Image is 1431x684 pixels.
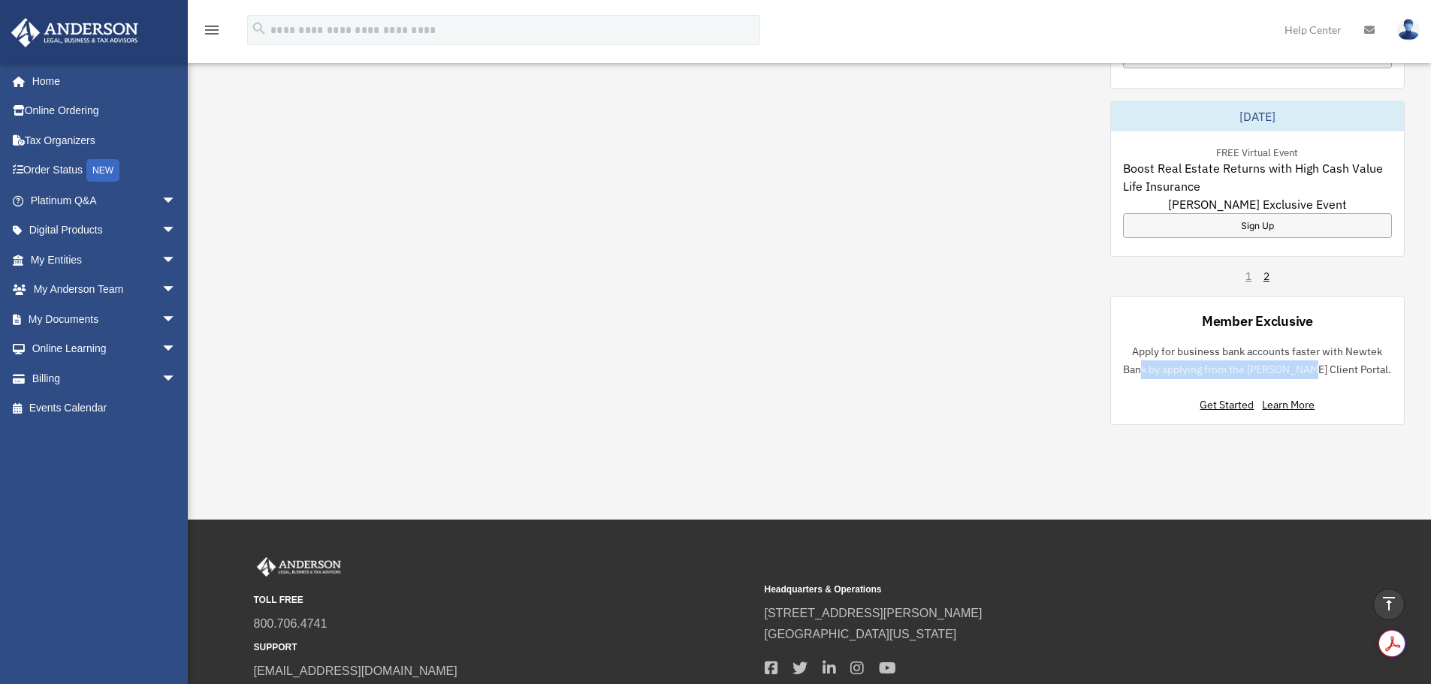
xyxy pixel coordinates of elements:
[11,245,199,275] a: My Entitiesarrow_drop_down
[1111,101,1404,131] div: [DATE]
[203,21,221,39] i: menu
[254,640,754,655] small: SUPPORT
[203,26,221,39] a: menu
[1263,269,1269,284] a: 2
[11,334,199,364] a: Online Learningarrow_drop_down
[765,582,1265,598] small: Headquarters & Operations
[162,334,192,365] span: arrow_drop_down
[1123,213,1392,238] a: Sign Up
[1123,159,1392,195] span: Boost Real Estate Returns with High Cash Value Life Insurance
[251,20,267,37] i: search
[11,66,192,96] a: Home
[162,363,192,394] span: arrow_drop_down
[765,628,957,640] a: [GEOGRAPHIC_DATA][US_STATE]
[11,393,199,423] a: Events Calendar
[254,664,457,677] a: [EMAIL_ADDRESS][DOMAIN_NAME]
[11,155,199,186] a: Order StatusNEW
[1380,595,1398,613] i: vertical_align_top
[254,592,754,608] small: TOLL FREE
[1373,589,1405,620] a: vertical_align_top
[11,185,199,215] a: Platinum Q&Aarrow_drop_down
[254,617,328,630] a: 800.706.4741
[1397,19,1420,41] img: User Pic
[11,275,199,305] a: My Anderson Teamarrow_drop_down
[1168,195,1347,213] span: [PERSON_NAME] Exclusive Event
[162,275,192,306] span: arrow_drop_down
[86,159,119,182] div: NEW
[11,363,199,393] a: Billingarrow_drop_down
[1262,398,1315,411] a: Learn More
[7,18,143,47] img: Anderson Advisors Platinum Portal
[254,557,344,577] img: Anderson Advisors Platinum Portal
[765,607,983,619] a: [STREET_ADDRESS][PERSON_NAME]
[162,185,192,216] span: arrow_drop_down
[1200,398,1260,411] a: Get Started
[162,304,192,335] span: arrow_drop_down
[1204,143,1310,159] div: FREE Virtual Event
[11,96,199,126] a: Online Ordering
[11,125,199,155] a: Tax Organizers
[162,245,192,276] span: arrow_drop_down
[1202,312,1313,330] div: Member Exclusive
[11,215,199,246] a: Digital Productsarrow_drop_down
[162,215,192,246] span: arrow_drop_down
[1123,342,1392,379] p: Apply for business bank accounts faster with Newtek Bank by applying from the [PERSON_NAME] Clien...
[11,304,199,334] a: My Documentsarrow_drop_down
